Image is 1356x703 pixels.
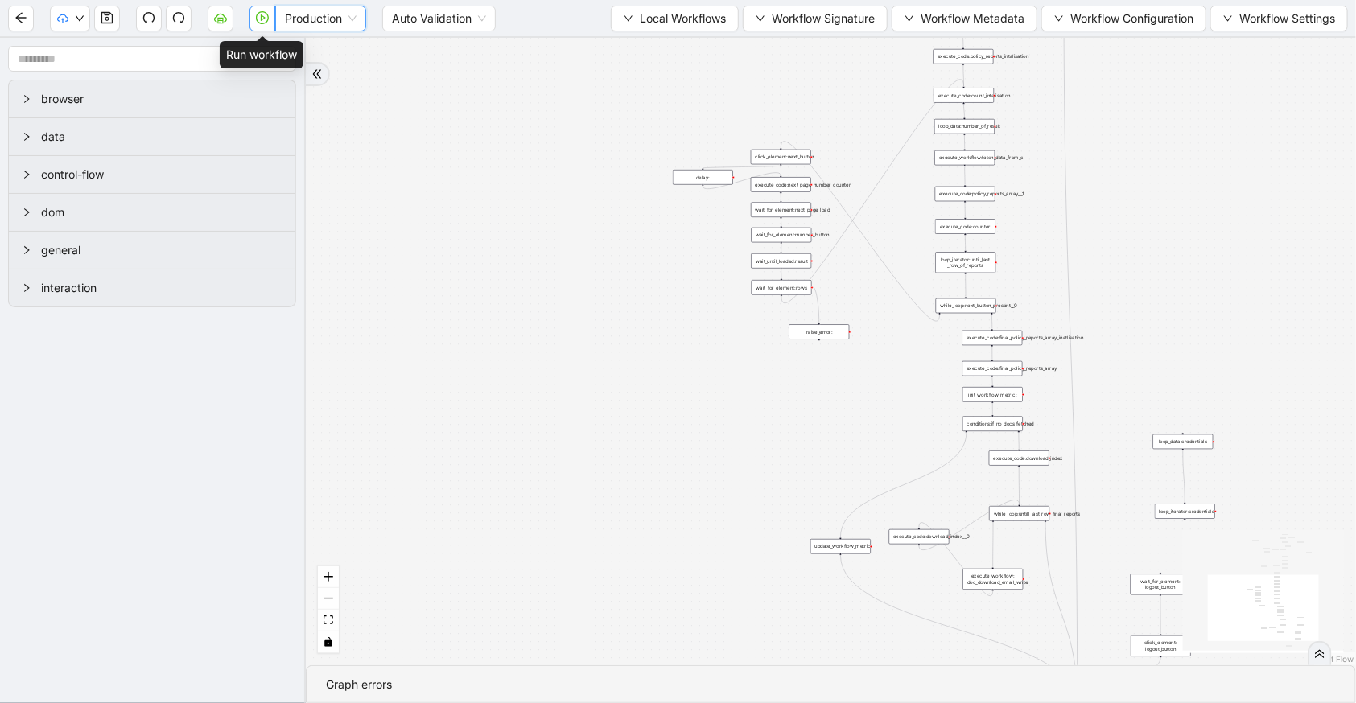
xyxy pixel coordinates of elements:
[9,118,295,155] div: data
[935,187,995,202] div: execute_code:policy_reports_array__1
[1180,524,1190,535] span: plus-circle
[919,523,993,596] g: Edge from execute_workflow: doc_download_email_write to execute_code:download_index__0
[9,232,295,269] div: general
[1223,14,1233,23] span: down
[751,177,811,192] div: execute_code:next_page_number_counter
[962,331,1023,346] div: execute_code:final_policy_reports_array_inatlisation
[934,88,994,103] div: execute_code:count_intalisation
[318,588,339,610] button: zoom out
[41,279,282,297] span: interaction
[1312,654,1354,664] a: React Flow attribution
[964,104,965,117] g: Edge from execute_code:count_intalisation to loop_data:number_of_result
[624,14,633,23] span: down
[1239,10,1335,27] span: Workflow Settings
[1210,6,1348,31] button: downWorkflow Settings
[934,119,995,134] div: loop_data:number_of_result
[921,10,1024,27] span: Workflow Metadata
[962,417,1023,432] div: conditions:if_no_docs_fetched
[989,506,1049,521] div: while_loop:untill_last_row_final_reports
[892,6,1037,31] button: downWorkflow Metadata
[962,387,1023,401] div: init_workflow_metric:
[22,170,31,179] span: right
[935,150,995,166] div: execute_workflow:fetch_data_from_cl
[919,500,1020,550] g: Edge from execute_code:download_index__0 to while_loop:untill_last_row_final_reports
[57,13,68,24] span: cloud-upload
[936,298,996,314] div: while_loop:next_button_present__0
[1314,648,1325,660] span: double-right
[220,41,303,68] div: Run workflow
[810,539,871,554] div: update_workflow_metric:
[1183,450,1185,502] g: Edge from loop_data:credentials to loop_iterator:credentials
[14,11,27,24] span: arrow-left
[8,6,34,31] button: arrow-left
[1070,10,1193,27] span: Workflow Configuration
[963,569,1024,590] div: execute_workflow: doc_download_email_write
[1041,6,1206,31] button: downWorkflow Configuration
[41,203,282,221] span: dom
[1131,635,1191,656] div: click_element: logout_button
[392,6,486,31] span: Auto Validation
[934,49,994,64] div: execute_code:policy_reports_intalisation
[751,203,811,218] div: wait_for_element:next_page_load
[285,6,357,31] span: Production
[41,241,282,259] span: general
[781,80,964,303] g: Edge from wait_for_element:rows to execute_code:count_intalisation
[962,361,1023,376] div: execute_code:final_policy_reports_array
[703,166,781,168] g: Edge from click_element:next_button to delay:
[1153,434,1214,450] div: loop_data:credentials
[789,324,850,339] div: raise_error:
[41,128,282,146] span: data
[751,253,811,269] div: wait_until_loaded:result
[311,68,323,80] span: double-right
[22,94,31,104] span: right
[75,14,84,23] span: down
[781,142,940,321] g: Edge from while_loop:next_button_present__0 to click_element:next_button
[1054,14,1064,23] span: down
[814,345,825,356] span: plus-circle
[9,156,295,193] div: control-flow
[640,10,726,27] span: Local Workflows
[208,6,233,31] button: cloud-server
[214,11,227,24] span: cloud-server
[751,150,811,165] div: click_element:next_button
[249,6,275,31] button: play-circle
[814,287,819,323] g: Edge from wait_for_element:rows to raise_error:
[889,529,950,545] div: execute_code:download_index__0
[841,433,967,537] g: Edge from conditions:if_no_docs_fetched to update_workflow_metric:
[611,6,739,31] button: downLocal Workflows
[989,450,1049,466] div: execute_code:download_index
[22,132,31,142] span: right
[9,269,295,306] div: interaction
[752,280,812,295] div: wait_for_element:rows
[22,208,31,217] span: right
[963,29,964,47] g: Edge from execute_workflow:fetch_last_run_date_from_google_sheet to execute_code:policy_reports_i...
[166,6,192,31] button: redo
[752,228,812,243] div: wait_for_element:number_button
[673,170,733,185] div: delay:
[256,11,269,24] span: play-circle
[1155,504,1215,519] div: loop_iterator:credentialsplus-circle
[318,566,339,588] button: zoom in
[142,11,155,24] span: undo
[172,11,185,24] span: redo
[94,6,120,31] button: save
[1131,574,1191,595] div: wait_for_element: logout_button
[136,6,162,31] button: undo
[9,80,295,117] div: browser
